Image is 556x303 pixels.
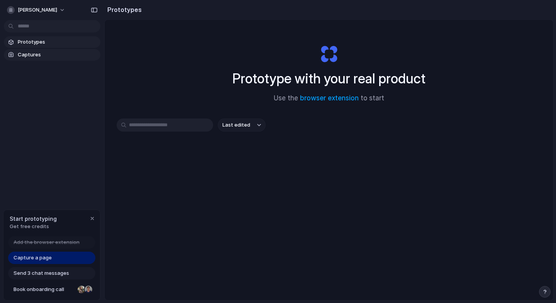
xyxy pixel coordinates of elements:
a: Captures [4,49,100,61]
span: Get free credits [10,223,57,230]
span: Add the browser extension [14,239,80,246]
a: Book onboarding call [8,283,95,296]
button: Last edited [218,118,266,132]
button: [PERSON_NAME] [4,4,69,16]
span: [PERSON_NAME] [18,6,57,14]
div: Christian Iacullo [84,285,93,294]
span: Last edited [222,121,250,129]
span: Book onboarding call [14,286,75,293]
h2: Prototypes [104,5,142,14]
span: Start prototyping [10,215,57,223]
span: Capture a page [14,254,52,262]
span: Prototypes [18,38,97,46]
span: Captures [18,51,97,59]
a: browser extension [300,94,359,102]
span: Send 3 chat messages [14,269,69,277]
span: Use the to start [274,93,384,103]
h1: Prototype with your real product [232,68,425,89]
a: Prototypes [4,36,100,48]
div: Nicole Kubica [77,285,86,294]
